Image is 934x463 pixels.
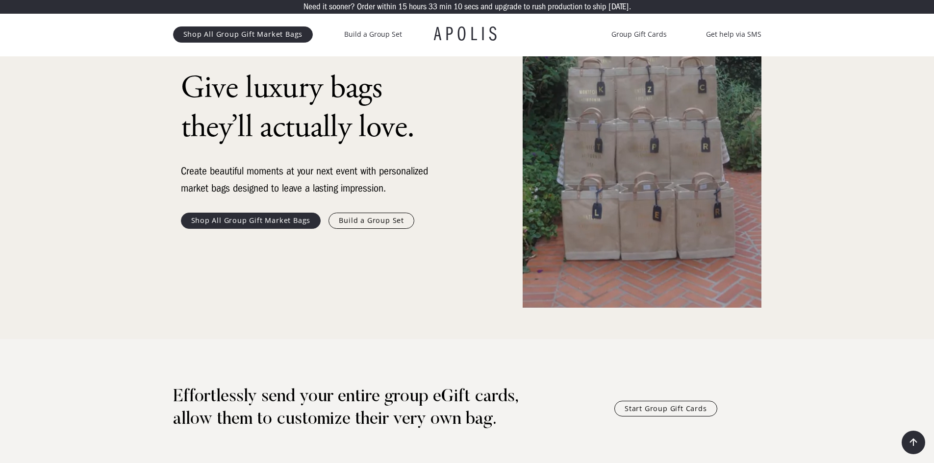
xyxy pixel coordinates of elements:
[303,2,396,11] p: Need it sooner? Order within
[181,213,321,228] a: Shop All Group Gift Market Bags
[434,24,501,44] a: APOLIS
[429,2,437,11] p: 33
[409,2,427,11] p: hours
[181,69,436,147] h1: Give luxury bags they’ll actually love.
[173,26,313,42] a: Shop All Group Gift Market Bags
[344,28,402,40] a: Build a Group Set
[706,28,761,40] a: Get help via SMS
[611,28,667,40] a: Group Gift Cards
[328,213,414,228] a: Build a Group Set
[398,2,407,11] p: 15
[439,2,452,11] p: min
[181,163,436,197] div: Create beautiful moments at your next event with personalized market bags designed to leave a las...
[454,2,462,11] p: 10
[173,386,555,431] h1: Effortlessly send your entire group eGift cards, allow them to customize their very own bag.
[614,401,717,416] a: Start Group Gift Cards
[464,2,479,11] p: secs
[480,2,631,11] p: and upgrade to rush production to ship [DATE].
